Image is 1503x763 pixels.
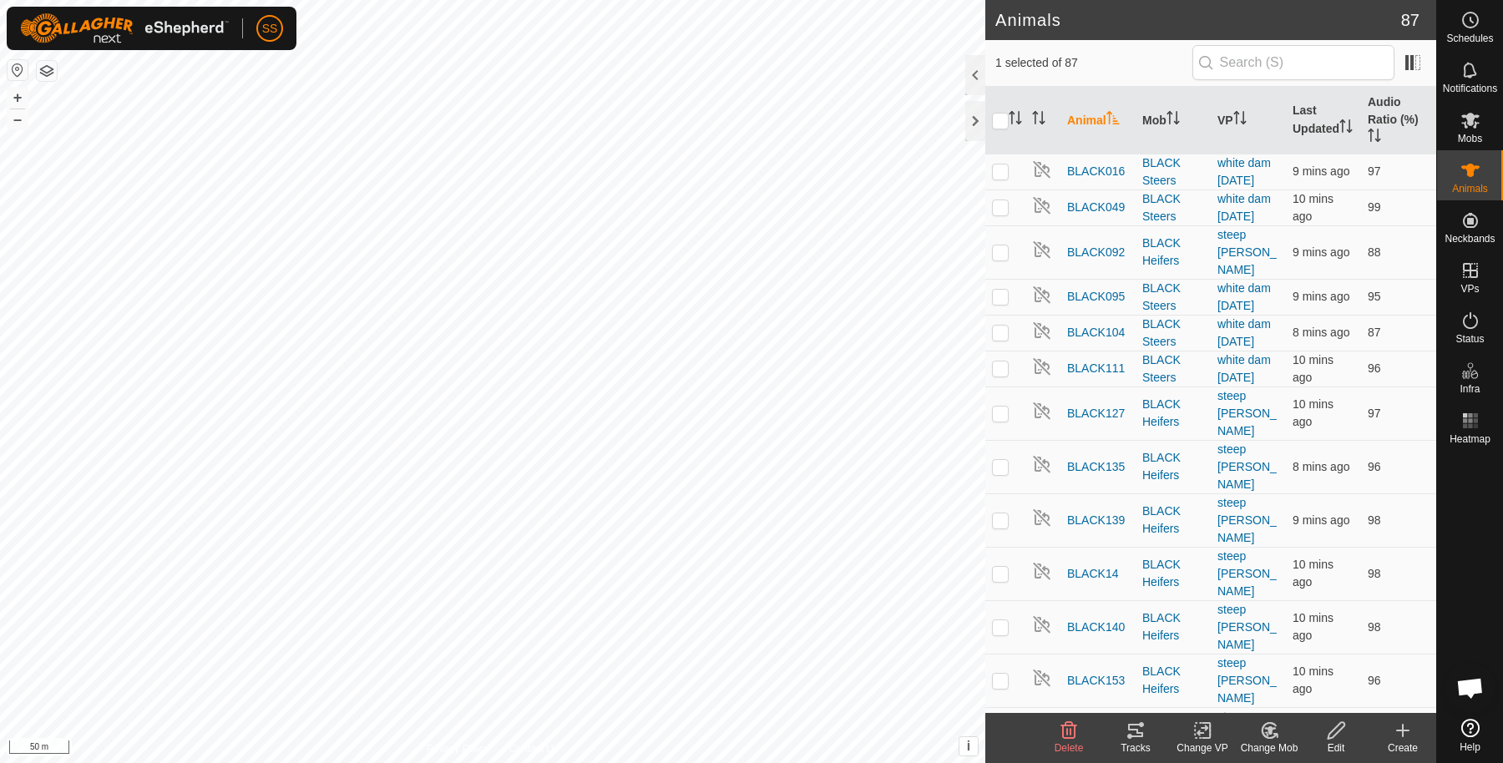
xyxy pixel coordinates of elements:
span: BLACK14 [1067,565,1118,583]
a: steep [PERSON_NAME] [1217,656,1277,705]
div: BLACK Steers [1142,280,1204,315]
span: Heatmap [1450,434,1490,444]
span: BLACK092 [1067,244,1125,261]
span: 20 Sept 2025, 1:04 pm [1293,397,1333,428]
span: 20 Sept 2025, 1:03 pm [1293,192,1333,223]
span: 20 Sept 2025, 1:04 pm [1293,611,1333,642]
span: BLACK127 [1067,405,1125,422]
div: BLACK Heifers [1142,663,1204,698]
span: BLACK139 [1067,512,1125,529]
img: returning off [1032,195,1052,215]
img: returning off [1032,159,1052,179]
a: Privacy Policy [427,741,489,756]
span: Mobs [1458,134,1482,144]
img: Gallagher Logo [20,13,229,43]
p-sorticon: Activate to sort [1368,131,1381,144]
span: BLACK016 [1067,163,1125,180]
span: 88 [1368,245,1381,259]
a: steep [PERSON_NAME] [1217,603,1277,651]
span: BLACK140 [1067,619,1125,636]
img: returning off [1032,508,1052,528]
th: VP [1211,87,1286,154]
p-sorticon: Activate to sort [1166,114,1180,127]
p-sorticon: Activate to sort [1009,114,1022,127]
button: Reset Map [8,60,28,80]
span: BLACK049 [1067,199,1125,216]
p-sorticon: Activate to sort [1339,122,1353,135]
span: 98 [1368,513,1381,527]
div: BLACK Heifers [1142,556,1204,591]
div: Open chat [1445,663,1495,713]
a: white dam [DATE] [1217,353,1271,384]
div: Edit [1303,740,1369,755]
img: returning off [1032,561,1052,581]
span: BLACK104 [1067,324,1125,341]
img: returning off [1032,454,1052,474]
img: returning off [1032,356,1052,376]
span: 96 [1368,460,1381,473]
span: Status [1455,334,1484,344]
span: 20 Sept 2025, 1:05 pm [1293,460,1349,473]
th: Animal [1060,87,1136,154]
div: BLACK Steers [1142,316,1204,351]
img: returning off [1032,321,1052,341]
a: steep [PERSON_NAME] [1217,228,1277,276]
a: steep [PERSON_NAME] [1217,389,1277,437]
span: VPs [1460,284,1479,294]
span: BLACK153 [1067,672,1125,690]
img: returning off [1032,240,1052,260]
th: Last Updated [1286,87,1361,154]
img: returning off [1032,668,1052,688]
div: BLACK Heifers [1142,396,1204,431]
span: 98 [1368,620,1381,634]
button: Map Layers [37,61,57,81]
a: steep [PERSON_NAME] [1217,496,1277,544]
div: BLACK Heifers [1142,503,1204,538]
button: + [8,88,28,108]
span: i [967,739,970,753]
a: Help [1437,712,1503,759]
span: 20 Sept 2025, 1:04 pm [1293,558,1333,589]
img: returning off [1032,614,1052,634]
span: 20 Sept 2025, 1:04 pm [1293,245,1349,259]
span: 20 Sept 2025, 1:04 pm [1293,664,1333,695]
div: Change VP [1169,740,1236,755]
span: 20 Sept 2025, 1:04 pm [1293,513,1349,527]
img: returning off [1032,401,1052,421]
th: Mob [1136,87,1211,154]
th: Audio Ratio (%) [1361,87,1436,154]
p-sorticon: Activate to sort [1233,114,1247,127]
button: – [8,109,28,129]
div: BLACK Heifers [1142,449,1204,484]
div: BLACK Steers [1142,154,1204,189]
span: Animals [1452,184,1488,194]
a: steep [PERSON_NAME] [1217,710,1277,758]
p-sorticon: Activate to sort [1106,114,1120,127]
div: Change Mob [1236,740,1303,755]
span: 1 selected of 87 [995,54,1192,72]
h2: Animals [995,10,1401,30]
span: 98 [1368,567,1381,580]
span: Neckbands [1445,234,1495,244]
span: 20 Sept 2025, 1:05 pm [1293,164,1349,178]
div: BLACK Steers [1142,190,1204,225]
a: Contact Us [509,741,559,756]
span: Schedules [1446,33,1493,43]
span: 87 [1368,326,1381,339]
span: 87 [1401,8,1419,33]
a: white dam [DATE] [1217,317,1271,348]
span: 97 [1368,407,1381,420]
span: Notifications [1443,83,1497,93]
a: steep [PERSON_NAME] [1217,549,1277,598]
span: 96 [1368,674,1381,687]
div: Tracks [1102,740,1169,755]
div: BLACK Heifers [1142,609,1204,644]
img: returning off [1032,285,1052,305]
div: BLACK Heifers [1142,235,1204,270]
span: 95 [1368,290,1381,303]
span: 20 Sept 2025, 1:05 pm [1293,290,1349,303]
a: white dam [DATE] [1217,281,1271,312]
div: BLACK Steers [1142,351,1204,387]
span: 96 [1368,361,1381,375]
span: Help [1460,742,1480,752]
